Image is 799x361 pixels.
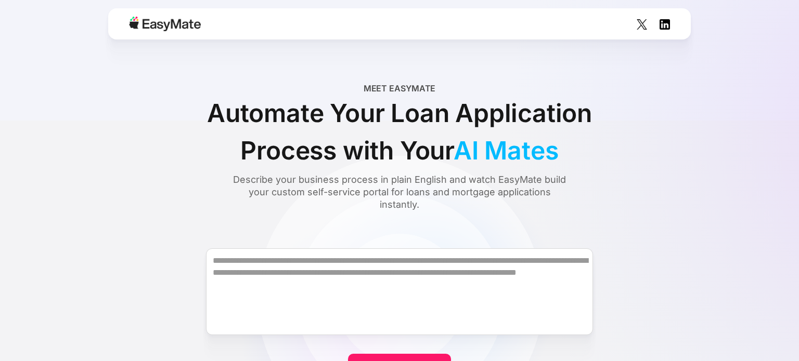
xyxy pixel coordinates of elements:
div: Describe your business process in plain English and watch EasyMate build your custom self-service... [230,173,569,211]
img: Easymate logo [129,17,201,31]
img: Social Icon [660,19,670,30]
span: AI Mates [454,135,558,166]
div: Meet EasyMate [364,82,436,95]
img: Social Icon [637,19,647,30]
div: Automate Your Loan Application Process with Your [165,95,634,169]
